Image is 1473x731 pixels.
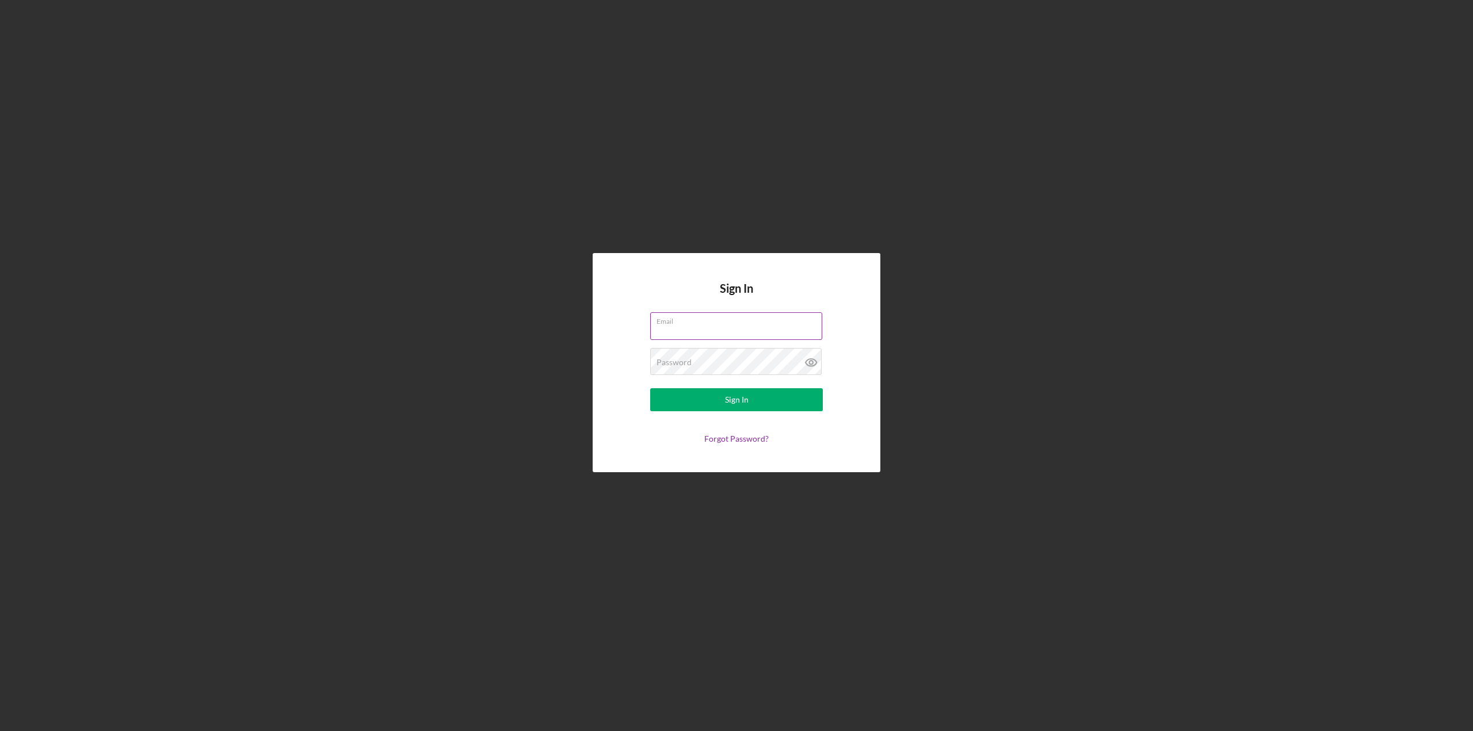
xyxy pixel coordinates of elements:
[657,358,692,367] label: Password
[650,388,823,411] button: Sign In
[725,388,749,411] div: Sign In
[704,434,769,443] a: Forgot Password?
[720,282,753,312] h4: Sign In
[657,313,822,326] label: Email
